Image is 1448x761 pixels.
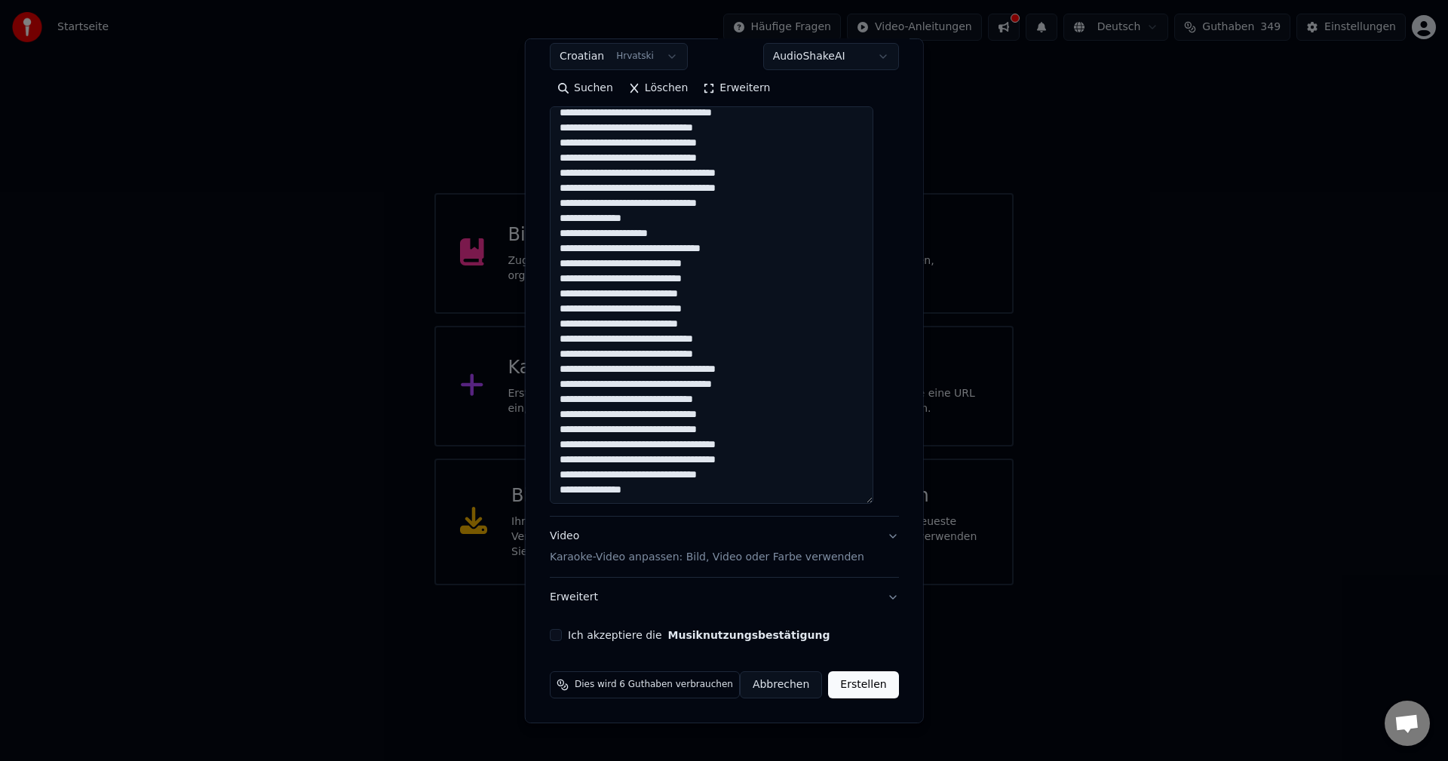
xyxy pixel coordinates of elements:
[568,630,830,640] label: Ich akzeptiere die
[695,76,778,100] button: Erweitern
[550,578,899,617] button: Erweitert
[550,26,899,516] div: LiedtexteLiedtext hinzufügen, um Guthaben zu sparen
[550,76,621,100] button: Suchen
[621,76,695,100] button: Löschen
[550,517,899,577] button: VideoKaraoke-Video anpassen: Bild, Video oder Farbe verwenden
[550,529,864,565] div: Video
[740,671,822,698] button: Abbrechen
[667,630,830,640] button: Ich akzeptiere die
[575,679,733,691] span: Dies wird 6 Guthaben verbrauchen
[828,671,898,698] button: Erstellen
[550,550,864,565] p: Karaoke-Video anpassen: Bild, Video oder Farbe verwenden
